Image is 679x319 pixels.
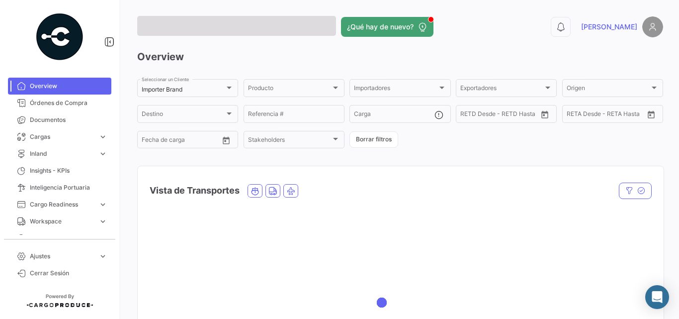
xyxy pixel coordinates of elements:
[266,185,280,197] button: Land
[284,185,298,197] button: Air
[142,112,225,119] span: Destino
[137,50,663,64] h3: Overview
[354,86,437,93] span: Importadores
[645,285,669,309] div: Abrir Intercom Messenger
[30,149,94,158] span: Inland
[98,217,107,226] span: expand_more
[142,138,160,145] input: Desde
[537,107,552,122] button: Open calendar
[341,17,433,37] button: ¿Qué hay de nuevo?
[150,184,240,198] h4: Vista de Transportes
[8,111,111,128] a: Documentos
[30,217,94,226] span: Workspace
[30,234,107,243] span: Programas
[642,16,663,37] img: placeholder-user.png
[30,269,107,278] span: Cerrar Sesión
[581,22,637,32] span: [PERSON_NAME]
[248,138,331,145] span: Stakeholders
[485,112,522,119] input: Hasta
[8,230,111,247] a: Programas
[98,252,107,261] span: expand_more
[30,252,94,261] span: Ajustes
[8,179,111,196] a: Inteligencia Portuaria
[142,86,182,93] mat-select-trigger: Importer Brand
[460,86,543,93] span: Exportadores
[349,131,398,148] button: Borrar filtros
[167,138,203,145] input: Hasta
[644,107,659,122] button: Open calendar
[248,86,331,93] span: Producto
[592,112,628,119] input: Hasta
[98,149,107,158] span: expand_more
[8,95,111,111] a: Órdenes de Compra
[30,183,107,192] span: Inteligencia Portuaria
[460,112,478,119] input: Desde
[98,200,107,209] span: expand_more
[219,133,234,148] button: Open calendar
[347,22,414,32] span: ¿Qué hay de nuevo?
[8,162,111,179] a: Insights - KPIs
[30,82,107,91] span: Overview
[30,99,107,107] span: Órdenes de Compra
[98,132,107,141] span: expand_more
[30,115,107,124] span: Documentos
[567,112,585,119] input: Desde
[567,86,650,93] span: Origen
[30,200,94,209] span: Cargo Readiness
[248,185,262,197] button: Ocean
[35,12,85,62] img: powered-by.png
[30,132,94,141] span: Cargas
[30,166,107,175] span: Insights - KPIs
[8,78,111,95] a: Overview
